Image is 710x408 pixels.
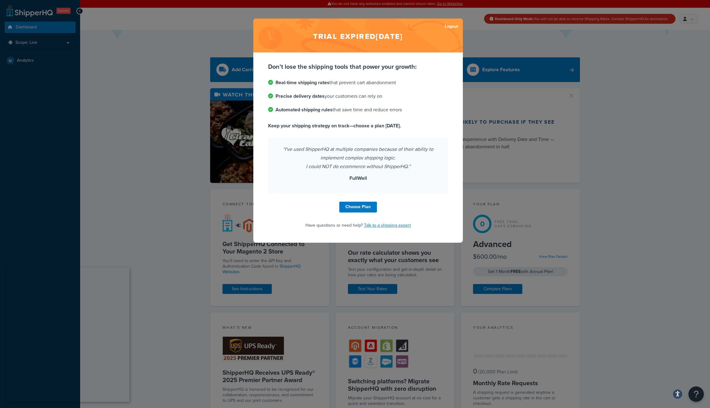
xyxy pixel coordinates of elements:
li: that prevent cart abandonment [268,78,448,87]
strong: Real-time shipping rates [275,79,329,86]
strong: Automated shipping rules [275,106,333,113]
a: Logout [445,22,458,31]
h2: Trial expired [DATE] [253,19,463,52]
a: Talk to a shipping expert [364,222,411,229]
p: FullWell [275,174,441,183]
p: “I've used ShipperHQ at multiple companies because of their ability to implement complex shipping... [275,145,441,171]
li: your customers can rely on [268,92,448,101]
p: Don’t lose the shipping tools that power your growth: [268,62,448,71]
a: Choose Plan [339,202,377,212]
strong: Precise delivery dates [275,93,324,100]
li: that save time and reduce errors [268,105,448,114]
p: Have questions or need help? [268,221,448,230]
p: Keep your shipping strategy on track—choose a plan [DATE]. [268,122,448,130]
